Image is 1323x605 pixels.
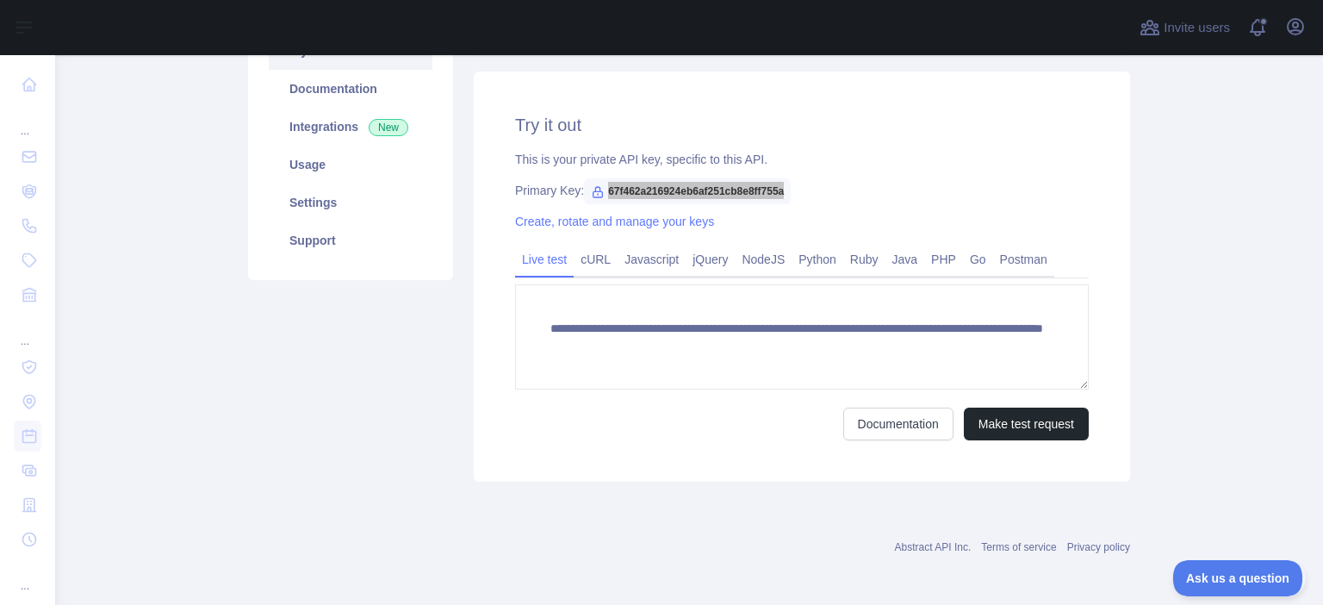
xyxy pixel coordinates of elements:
[515,113,1089,137] h2: Try it out
[269,146,432,184] a: Usage
[574,246,618,273] a: cURL
[981,541,1056,553] a: Terms of service
[843,246,885,273] a: Ruby
[584,178,791,204] span: 67f462a216924eb6af251cb8e8ff755a
[964,408,1089,440] button: Make test request
[1173,560,1306,596] iframe: Toggle Customer Support
[895,541,972,553] a: Abstract API Inc.
[14,558,41,593] div: ...
[686,246,735,273] a: jQuery
[515,151,1089,168] div: This is your private API key, specific to this API.
[1136,14,1233,41] button: Invite users
[924,246,963,273] a: PHP
[963,246,993,273] a: Go
[735,246,792,273] a: NodeJS
[14,103,41,138] div: ...
[885,246,925,273] a: Java
[369,119,408,136] span: New
[269,108,432,146] a: Integrations New
[1164,18,1230,38] span: Invite users
[1067,541,1130,553] a: Privacy policy
[515,215,714,228] a: Create, rotate and manage your keys
[269,70,432,108] a: Documentation
[993,246,1054,273] a: Postman
[792,246,843,273] a: Python
[843,408,953,440] a: Documentation
[618,246,686,273] a: Javascript
[269,184,432,221] a: Settings
[14,314,41,348] div: ...
[515,246,574,273] a: Live test
[269,221,432,259] a: Support
[515,182,1089,199] div: Primary Key:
